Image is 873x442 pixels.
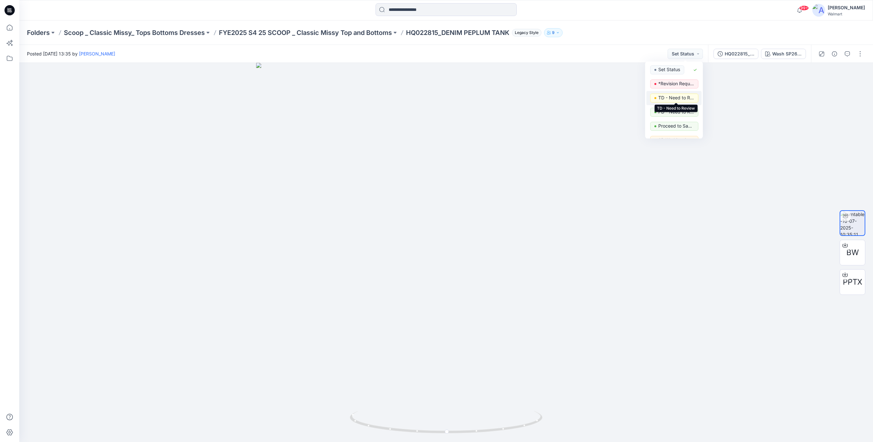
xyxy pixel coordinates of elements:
p: *Revision Requested [658,79,694,88]
button: Details [829,49,840,59]
a: FYE2025 S4 25 SCOOP _ Classic Missy Top and Bottoms [219,28,392,37]
img: avatar [812,4,825,17]
button: 9 [544,28,563,37]
p: HQ022815_DENIM PEPLUM TANK [406,28,509,37]
img: turntable-10-07-2025-10:35:11 [840,211,865,235]
a: [PERSON_NAME] [79,51,115,56]
span: Legacy Style [512,29,541,37]
p: Proceed to Sample [658,122,694,130]
span: BW [846,247,859,258]
button: Wash SP26-01 [761,49,806,59]
button: Legacy Style [509,28,541,37]
button: HQ022815_DENIM_PEPLUM_TANK-Reg-Size Set-rev [713,49,758,59]
p: Set Status [658,65,680,74]
div: HQ022815_DENIM_PEPLUM_TANK-Reg-Size Set-rev [725,50,754,57]
span: PPTX [843,276,862,288]
span: Posted [DATE] 13:35 by [27,50,115,57]
span: 99+ [799,5,809,11]
p: 9 [552,29,555,36]
p: 3D Working Session - Need to Review [658,136,694,144]
p: PD - Need to Review Cost [658,108,694,116]
div: [PERSON_NAME] [828,4,865,12]
a: Folders [27,28,50,37]
div: Walmart [828,12,865,16]
p: TD - Need to Review [658,94,694,102]
a: Scoop _ Classic Missy_ Tops Bottoms Dresses [64,28,205,37]
div: Wash SP26-01 [772,50,802,57]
